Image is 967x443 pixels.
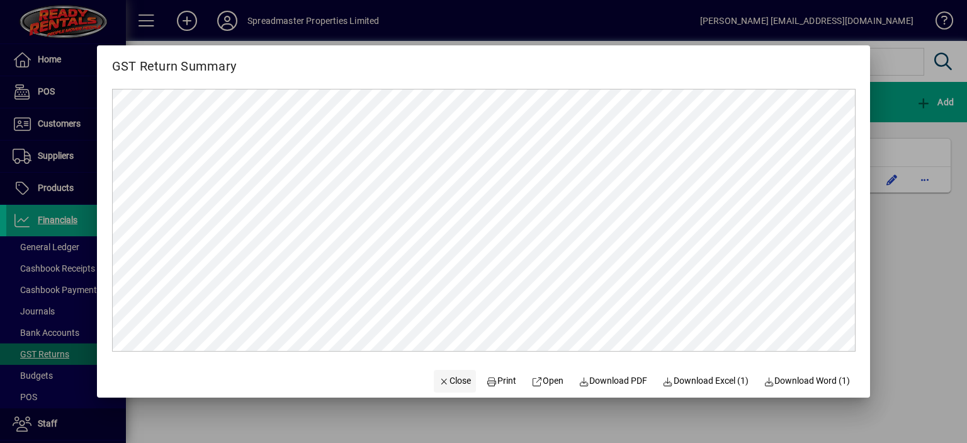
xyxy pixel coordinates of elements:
[579,374,648,388] span: Download PDF
[434,370,477,393] button: Close
[574,370,653,393] a: Download PDF
[764,374,851,388] span: Download Word (1)
[759,370,856,393] button: Download Word (1)
[481,370,521,393] button: Print
[526,370,568,393] a: Open
[657,370,754,393] button: Download Excel (1)
[662,374,749,388] span: Download Excel (1)
[439,374,472,388] span: Close
[97,45,252,76] h2: GST Return Summary
[487,374,517,388] span: Print
[531,374,563,388] span: Open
